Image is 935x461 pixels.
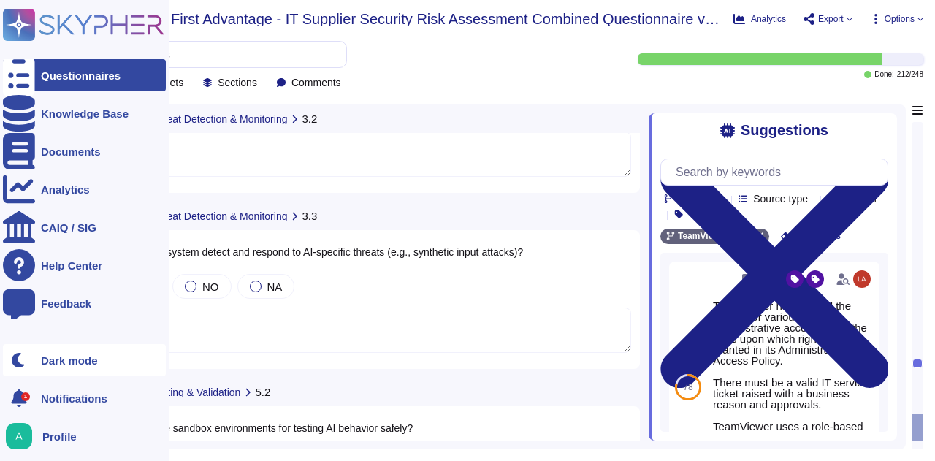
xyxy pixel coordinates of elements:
a: Analytics [3,173,166,205]
span: Comments [291,77,341,88]
span: 212 / 248 [897,71,923,78]
a: Feedback [3,287,166,319]
span: Done: [874,71,894,78]
a: Help Center [3,249,166,281]
span: NA [267,281,283,293]
span: Can the system detect and respond to AI-specific threats (e.g., synthetic input attacks)? [128,246,523,258]
span: Options [885,15,915,23]
span: Are there sandbox environments for testing AI behavior safely? [128,422,413,434]
span: Sections [218,77,257,88]
a: Knowledge Base [3,97,166,129]
span: 3.2 [302,113,317,124]
span: 5. Testing & Validation [140,387,240,397]
button: Analytics [733,13,786,25]
div: Knowledge Base [41,108,129,119]
button: user [3,420,42,452]
span: Profile [42,431,77,442]
div: Help Center [41,260,102,271]
img: user [6,423,32,449]
span: 78 [683,383,692,392]
div: 1 [21,392,30,401]
a: Documents [3,135,166,167]
input: Search by keywords [58,42,346,67]
div: Questionnaires [41,70,121,81]
input: Search by keywords [668,159,888,185]
span: 3. Threat Detection & Monitoring [140,114,287,124]
span: 3. Threat Detection & Monitoring [140,211,287,221]
div: Dark mode [41,355,98,366]
div: Feedback [41,298,91,309]
span: 3.3 [302,210,317,221]
span: Notifications [41,393,107,404]
span: NO [202,281,219,293]
div: CAIQ / SIG [41,222,96,233]
a: Questionnaires [3,59,166,91]
span: First Advantage - IT Supplier Security Risk Assessment Combined Questionnaire v7.0 AI [171,12,722,26]
div: Analytics [41,184,90,195]
a: CAIQ / SIG [3,211,166,243]
span: Export [818,15,844,23]
img: user [853,270,871,288]
span: 5.2 [255,386,270,397]
span: Analytics [751,15,786,23]
div: Documents [41,146,101,157]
